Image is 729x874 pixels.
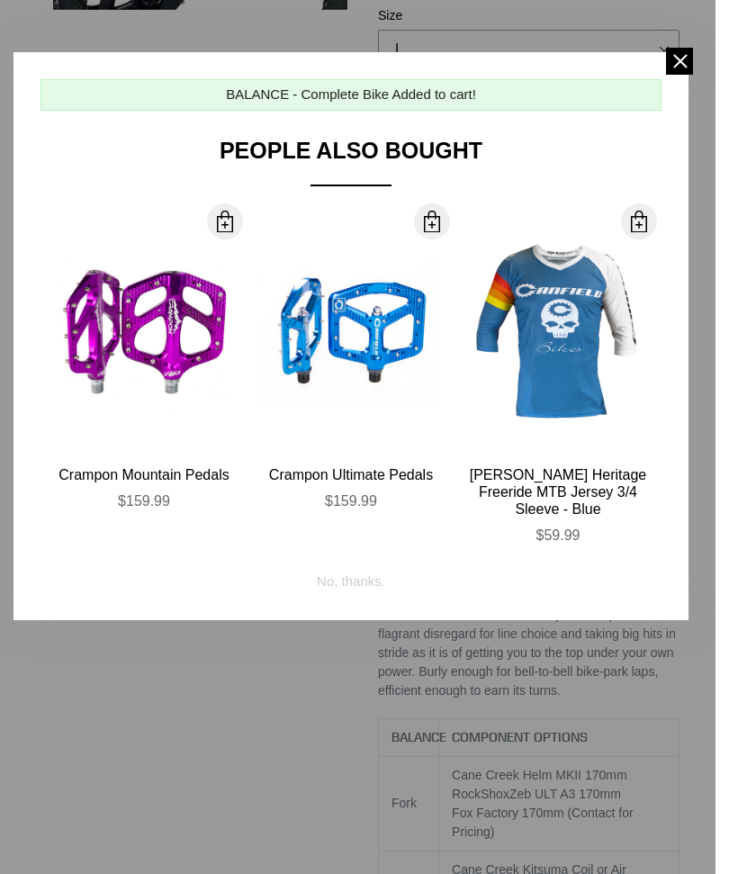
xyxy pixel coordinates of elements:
[54,243,234,423] img: Canfield-Crampon-Mountain-Purple-Shopify_large.jpg
[118,493,170,509] span: $159.99
[54,466,234,483] div: Crampon Mountain Pedals
[261,243,441,423] img: Canfield-Crampon-Ultimate-Blue_large.jpg
[40,138,661,186] div: People Also Bought
[468,243,648,423] img: Canfield-Hertiage-Jersey-Blue-Front_large.jpg
[226,85,476,105] div: BALANCE - Complete Bike Added to cart!
[261,466,441,483] div: Crampon Ultimate Pedals
[468,466,648,518] div: [PERSON_NAME] Heritage Freeride MTB Jersey 3/4 Sleeve - Blue
[536,527,580,543] span: $59.99
[317,558,385,592] div: No, thanks.
[325,493,377,509] span: $159.99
